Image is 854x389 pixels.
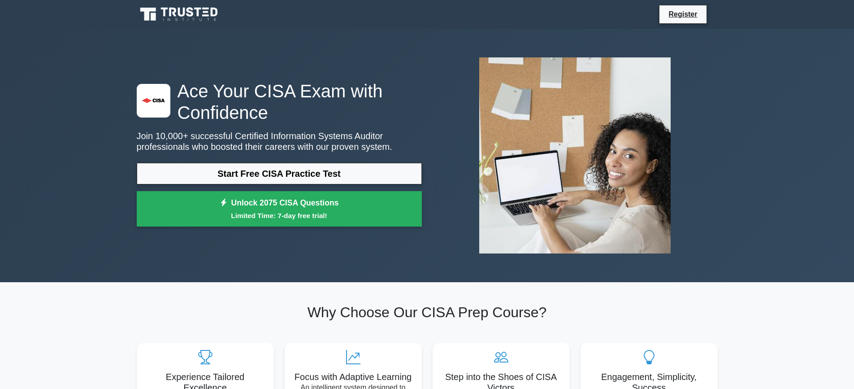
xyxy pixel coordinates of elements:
a: Unlock 2075 CISA QuestionsLimited Time: 7-day free trial! [137,191,422,227]
p: Join 10,000+ successful Certified Information Systems Auditor professionals who boosted their car... [137,131,422,152]
a: Start Free CISA Practice Test [137,163,422,184]
h2: Why Choose Our CISA Prep Course? [137,304,718,321]
h5: Focus with Adaptive Learning [292,372,415,382]
small: Limited Time: 7-day free trial! [148,210,411,221]
h1: Ace Your CISA Exam with Confidence [137,80,422,123]
a: Register [663,9,702,20]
